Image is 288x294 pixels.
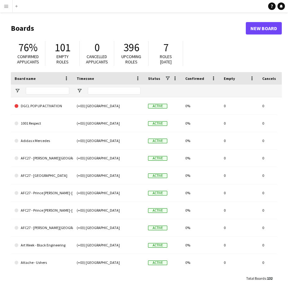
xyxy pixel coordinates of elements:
[121,54,141,65] span: Upcoming roles
[73,115,144,132] div: (+03) [GEOGRAPHIC_DATA]
[73,219,144,236] div: (+03) [GEOGRAPHIC_DATA]
[182,237,220,254] div: 0%
[15,202,69,219] a: AFC27 - Prince [PERSON_NAME]-[GEOGRAPHIC_DATA]
[148,104,167,108] span: Active
[56,54,69,65] span: Empty roles
[220,115,259,132] div: 0
[220,254,259,271] div: 0
[148,208,167,213] span: Active
[182,97,220,114] div: 0%
[182,132,220,149] div: 0%
[15,219,69,237] a: AFC27 - [PERSON_NAME][GEOGRAPHIC_DATA]
[148,226,167,230] span: Active
[17,54,39,65] span: Confirmed applicants
[267,276,272,281] span: 132
[220,202,259,219] div: 0
[148,260,167,265] span: Active
[124,41,139,54] span: 396
[15,76,36,81] span: Board name
[220,219,259,236] div: 0
[73,97,144,114] div: (+03) [GEOGRAPHIC_DATA]
[148,191,167,195] span: Active
[148,173,167,178] span: Active
[73,167,144,184] div: (+03) [GEOGRAPHIC_DATA]
[182,184,220,201] div: 0%
[73,237,144,254] div: (+03) [GEOGRAPHIC_DATA]
[220,149,259,167] div: 0
[246,272,272,284] div: :
[55,41,70,54] span: 101
[15,184,69,202] a: AFC27 - Prince [PERSON_NAME]-[GEOGRAPHIC_DATA]
[148,121,167,126] span: Active
[86,54,108,65] span: Cancelled applicants
[246,276,266,281] span: Total Boards
[11,24,246,33] h1: Boards
[182,149,220,167] div: 0%
[182,115,220,132] div: 0%
[15,115,69,132] a: 1001 Respect
[182,167,220,184] div: 0%
[262,76,276,81] span: Cancels
[220,167,259,184] div: 0
[220,97,259,114] div: 0
[185,76,204,81] span: Confirmed
[148,243,167,248] span: Active
[73,184,144,201] div: (+03) [GEOGRAPHIC_DATA]
[148,139,167,143] span: Active
[15,149,69,167] a: AFC27 - [PERSON_NAME][GEOGRAPHIC_DATA]
[77,76,94,81] span: Timezone
[73,149,144,167] div: (+03) [GEOGRAPHIC_DATA]
[73,254,144,271] div: (+03) [GEOGRAPHIC_DATA]
[220,184,259,201] div: 0
[15,167,69,184] a: AFC27 - [GEOGRAPHIC_DATA]
[15,237,69,254] a: Art Week - Black Engineering
[148,76,160,81] span: Status
[182,254,220,271] div: 0%
[15,97,69,115] a: DGCL POP UP ACTIVATION
[163,41,169,54] span: 7
[220,132,259,149] div: 0
[246,22,282,34] a: New Board
[15,254,69,271] a: Attache - Ushers
[160,54,172,65] span: Roles [DATE]
[220,237,259,254] div: 0
[182,202,220,219] div: 0%
[15,132,69,149] a: Adidas x Mercedes
[73,132,144,149] div: (+03) [GEOGRAPHIC_DATA]
[94,41,100,54] span: 0
[88,87,141,94] input: Timezone Filter Input
[182,219,220,236] div: 0%
[73,202,144,219] div: (+03) [GEOGRAPHIC_DATA]
[77,88,82,94] button: Open Filter Menu
[224,76,235,81] span: Empty
[18,41,38,54] span: 76%
[15,88,20,94] button: Open Filter Menu
[26,87,69,94] input: Board name Filter Input
[148,156,167,161] span: Active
